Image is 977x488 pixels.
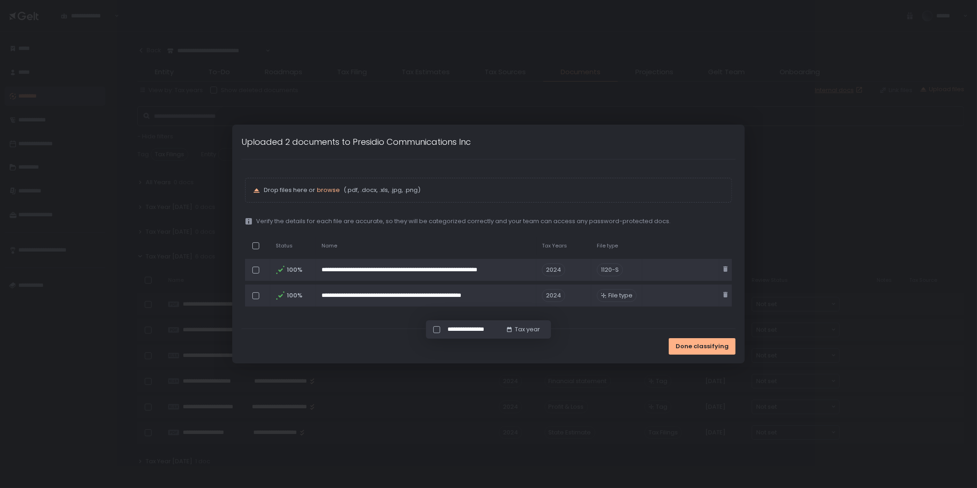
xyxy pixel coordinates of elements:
span: 2024 [542,289,565,302]
h1: Uploaded 2 documents to Presidio Communications Inc [241,136,471,148]
button: Done classifying [669,338,736,355]
span: Tax Years [542,242,567,249]
div: 1120-S [597,263,623,276]
span: 100% [287,291,301,300]
span: Name [322,242,337,249]
span: Verify the details for each file are accurate, so they will be categorized correctly and your tea... [256,217,671,225]
button: Tax year [506,325,540,334]
span: Status [276,242,293,249]
span: 100% [287,266,301,274]
span: (.pdf, .docx, .xls, .jpg, .png) [342,186,420,194]
span: File type [608,291,633,300]
span: 2024 [542,263,565,276]
button: browse [317,186,340,194]
p: Drop files here or [264,186,725,194]
span: File type [597,242,618,249]
span: Done classifying [676,342,729,351]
